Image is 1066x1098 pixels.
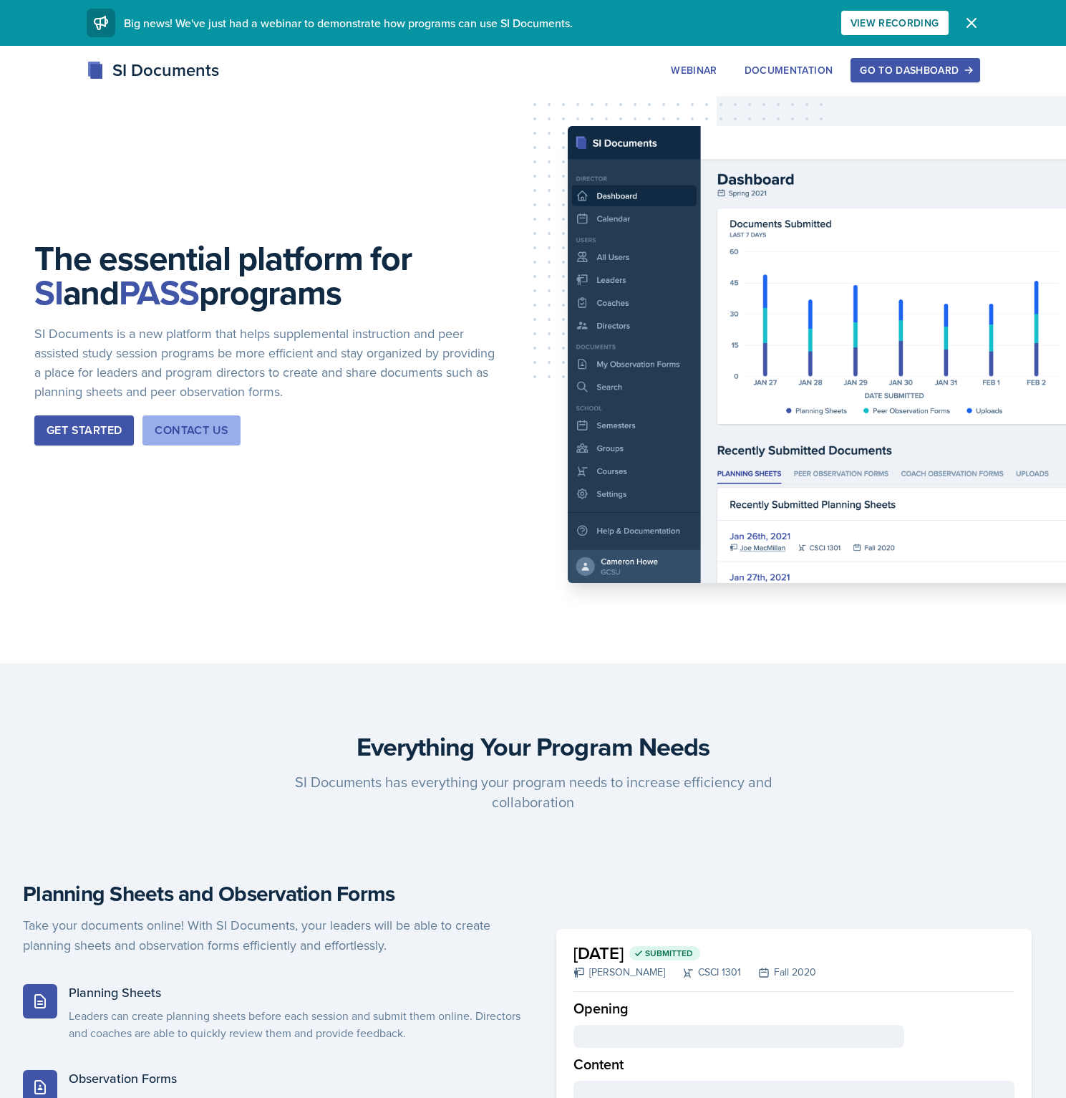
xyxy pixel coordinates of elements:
[645,948,693,959] span: Submitted
[573,965,665,980] div: [PERSON_NAME]
[860,64,970,76] div: Go to Dashboard
[124,15,573,31] span: Big news! We've just had a webinar to demonstrate how programs can use SI Documents.
[258,772,808,812] p: SI Documents has everything your program needs to increase efficiency and collaboration
[34,415,134,446] button: Get Started
[573,940,816,966] h2: [DATE]
[573,1048,1015,1081] div: Content
[735,58,843,82] button: Documentation
[745,64,833,76] div: Documentation
[573,998,1015,1025] div: Opening
[87,57,219,83] div: SI Documents
[23,915,522,955] p: Take your documents online! With SI Documents, your leaders will be able to create planning sheet...
[23,732,1043,761] h3: Everything Your Program Needs
[155,422,228,439] div: Contact Us
[665,965,741,980] div: CSCI 1301
[23,881,522,907] h4: Planning Sheets and Observation Forms
[47,422,122,439] div: Get Started
[662,58,726,82] button: Webinar
[841,11,949,35] button: View Recording
[741,965,816,980] div: Fall 2020
[851,58,979,82] button: Go to Dashboard
[851,17,939,29] div: View Recording
[671,64,717,76] div: Webinar
[69,1070,522,1087] h5: Observation Forms
[69,1007,522,1041] p: Leaders can create planning sheets before each session and submit them online. Directors and coac...
[69,984,522,1001] h5: Planning Sheets
[142,415,241,446] button: Contact Us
